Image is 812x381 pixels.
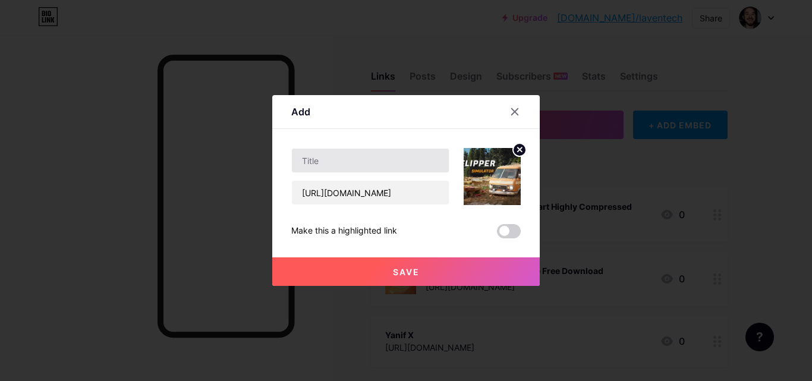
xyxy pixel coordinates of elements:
[291,224,397,238] div: Make this a highlighted link
[393,267,420,277] span: Save
[272,257,540,286] button: Save
[464,148,521,205] img: link_thumbnail
[292,181,449,204] input: URL
[292,149,449,172] input: Title
[291,105,310,119] div: Add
